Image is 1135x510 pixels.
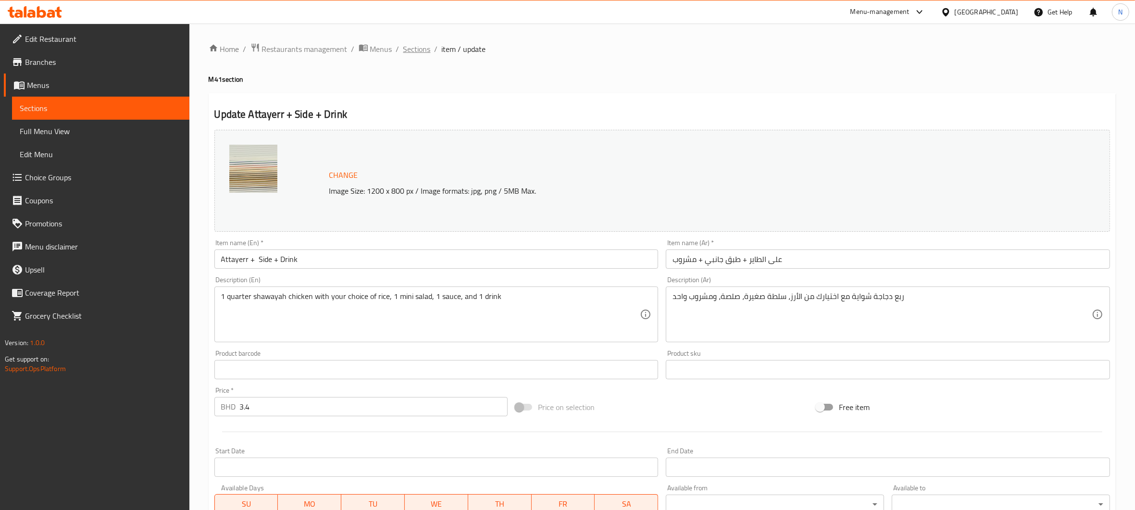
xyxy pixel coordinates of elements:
[850,6,910,18] div: Menu-management
[25,264,182,275] span: Upsell
[673,292,1092,337] textarea: ربع دجاجة شواية مع اختيارك من الأرز، سلطة صغيرة، صلصة، ومشروب واحد
[221,401,236,412] p: BHD
[359,43,392,55] a: Menus
[435,43,438,55] li: /
[403,43,431,55] a: Sections
[12,97,189,120] a: Sections
[329,168,358,182] span: Change
[839,401,870,413] span: Free item
[4,166,189,189] a: Choice Groups
[240,397,508,416] input: Please enter price
[209,43,1116,55] nav: breadcrumb
[325,185,975,197] p: Image Size: 1200 x 800 px / Image formats: jpg, png / 5MB Max.
[4,212,189,235] a: Promotions
[12,120,189,143] a: Full Menu View
[12,143,189,166] a: Edit Menu
[396,43,399,55] li: /
[442,43,486,55] span: item / update
[20,125,182,137] span: Full Menu View
[325,165,362,185] button: Change
[20,102,182,114] span: Sections
[25,241,182,252] span: Menu disclaimer
[370,43,392,55] span: Menus
[209,75,1116,84] h4: M41 section
[209,43,239,55] a: Home
[25,172,182,183] span: Choice Groups
[250,43,348,55] a: Restaurants management
[27,79,182,91] span: Menus
[25,310,182,322] span: Grocery Checklist
[25,287,182,299] span: Coverage Report
[4,27,189,50] a: Edit Restaurant
[4,235,189,258] a: Menu disclaimer
[25,218,182,229] span: Promotions
[30,336,45,349] span: 1.0.0
[5,353,49,365] span: Get support on:
[221,292,640,337] textarea: 1 quarter shawayah chicken with your choice of rice, 1 mini salad, 1 sauce, and 1 drink
[1118,7,1123,17] span: N
[4,281,189,304] a: Coverage Report
[243,43,247,55] li: /
[5,336,28,349] span: Version:
[20,149,182,160] span: Edit Menu
[5,362,66,375] a: Support.OpsPlatform
[214,360,659,379] input: Please enter product barcode
[4,50,189,74] a: Branches
[666,360,1110,379] input: Please enter product sku
[25,56,182,68] span: Branches
[4,189,189,212] a: Coupons
[262,43,348,55] span: Restaurants management
[666,249,1110,269] input: Enter name Ar
[25,33,182,45] span: Edit Restaurant
[4,258,189,281] a: Upsell
[214,107,1110,122] h2: Update Attayerr + Side + Drink
[4,74,189,97] a: Menus
[538,401,595,413] span: Price on selection
[955,7,1018,17] div: [GEOGRAPHIC_DATA]
[229,145,277,193] img: 3124521374424feeaed0bbeca638898146425542955.png
[25,195,182,206] span: Coupons
[214,249,659,269] input: Enter name En
[4,304,189,327] a: Grocery Checklist
[351,43,355,55] li: /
